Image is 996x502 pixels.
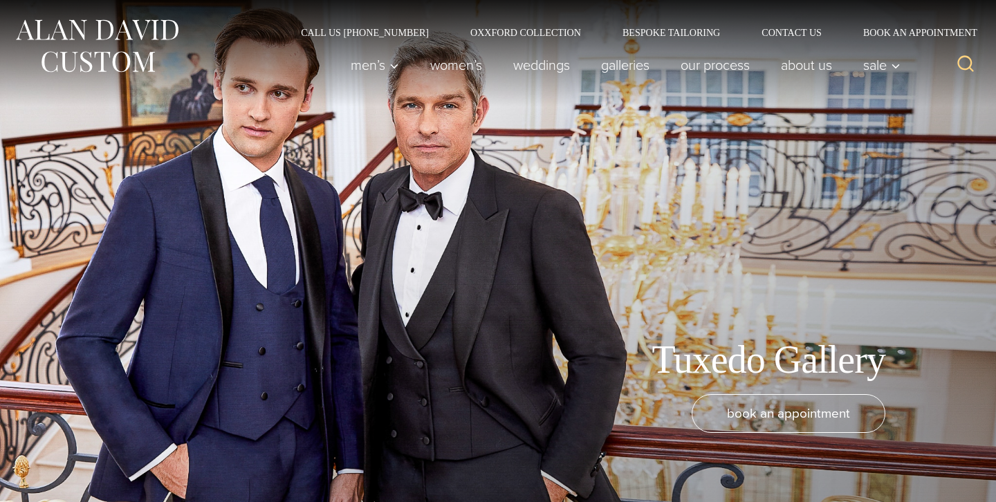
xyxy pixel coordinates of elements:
[863,58,901,72] span: Sale
[727,403,850,423] span: book an appointment
[335,51,908,79] nav: Primary Navigation
[586,51,665,79] a: Galleries
[741,28,842,37] a: Contact Us
[766,51,848,79] a: About Us
[280,28,982,37] nav: Secondary Navigation
[949,48,982,82] button: View Search Form
[842,28,982,37] a: Book an Appointment
[280,28,450,37] a: Call Us [PHONE_NUMBER]
[652,337,885,383] h1: Tuxedo Gallery
[450,28,602,37] a: Oxxford Collection
[415,51,498,79] a: Women’s
[351,58,399,72] span: Men’s
[602,28,741,37] a: Bespoke Tailoring
[498,51,586,79] a: weddings
[692,394,885,433] a: book an appointment
[14,15,180,77] img: Alan David Custom
[665,51,766,79] a: Our Process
